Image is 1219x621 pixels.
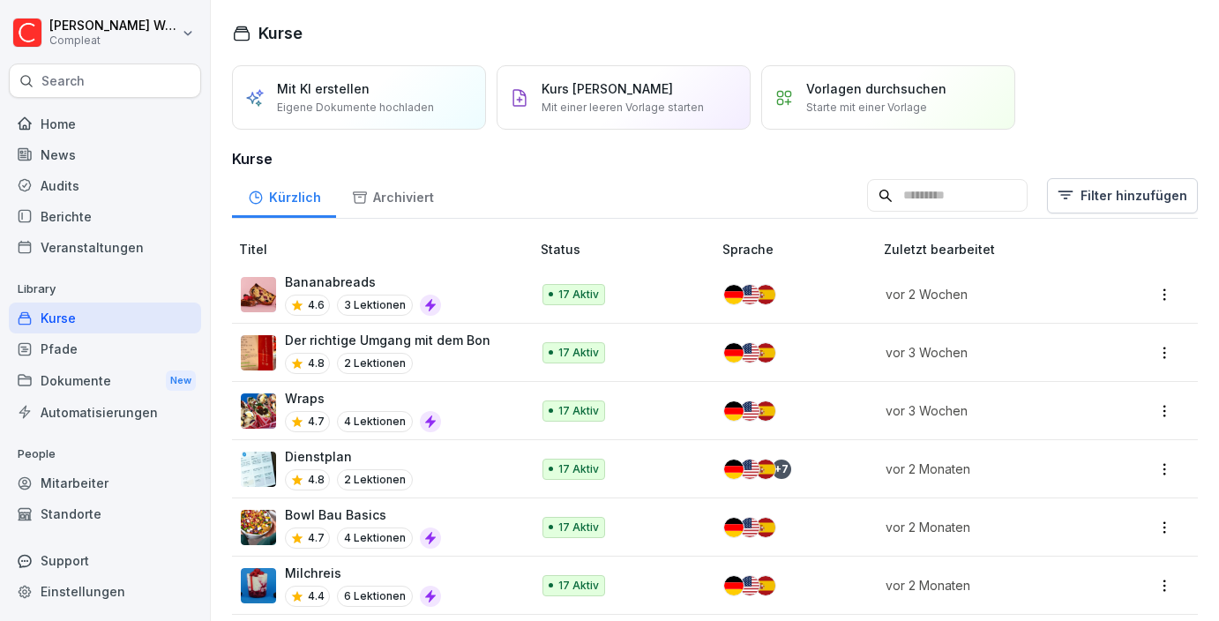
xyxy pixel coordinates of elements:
img: de.svg [724,285,744,304]
img: es.svg [756,576,775,595]
img: w7rvutcsrnxgkwtja61o8t4d.png [241,510,276,545]
p: 17 Aktiv [558,403,599,419]
p: vor 3 Wochen [886,401,1096,420]
img: yet54viyy5xowpqmur0gsc79.png [241,393,276,429]
p: 2 Lektionen [337,469,413,490]
p: 4.6 [308,297,325,313]
p: 4 Lektionen [337,411,413,432]
h3: Kurse [232,148,1198,169]
img: us.svg [740,518,759,537]
div: + 7 [772,460,791,479]
p: 17 Aktiv [558,520,599,535]
a: Pfade [9,333,201,364]
img: us.svg [740,401,759,421]
a: Einstellungen [9,576,201,607]
p: Der richtige Umgang mit dem Bon [285,331,490,349]
p: 17 Aktiv [558,578,599,594]
img: w5xu6rbdgqj82vpoprfl4cgx.png [241,568,276,603]
img: es.svg [756,343,775,363]
p: Milchreis [285,564,441,582]
h1: Kurse [258,21,303,45]
p: 17 Aktiv [558,345,599,361]
p: Vorlagen durchsuchen [806,79,946,98]
img: us.svg [740,343,759,363]
p: 4 Lektionen [337,527,413,549]
p: Library [9,275,201,303]
p: 3 Lektionen [337,295,413,316]
a: Kürzlich [232,173,336,218]
a: News [9,139,201,170]
p: Kurs [PERSON_NAME] [542,79,673,98]
p: Bananabreads [285,273,441,291]
img: us.svg [740,576,759,595]
p: Sprache [722,240,877,258]
img: izne627zotx0yvu6y8lmu3dt.png [241,452,276,487]
p: 17 Aktiv [558,461,599,477]
img: es.svg [756,285,775,304]
p: vor 2 Monaten [886,576,1096,595]
img: es.svg [756,401,775,421]
p: 4.7 [308,414,325,430]
p: 4.7 [308,530,325,546]
img: es.svg [756,460,775,479]
div: Dokumente [9,364,201,397]
a: Standorte [9,498,201,529]
div: Archiviert [336,173,449,218]
div: New [166,370,196,391]
div: Support [9,545,201,576]
p: vor 2 Monaten [886,518,1096,536]
p: Starte mit einer Vorlage [806,100,927,116]
p: Dienstplan [285,447,413,466]
img: de.svg [724,518,744,537]
img: us.svg [740,285,759,304]
a: Mitarbeiter [9,468,201,498]
img: de.svg [724,460,744,479]
a: Audits [9,170,201,201]
a: Kurse [9,303,201,333]
p: Eigene Dokumente hochladen [277,100,434,116]
p: 4.8 [308,472,325,488]
p: vor 3 Wochen [886,343,1096,362]
p: 4.8 [308,355,325,371]
p: Status [541,240,715,258]
p: 6 Lektionen [337,586,413,607]
p: Zuletzt bearbeitet [884,240,1117,258]
img: de.svg [724,401,744,421]
p: [PERSON_NAME] Welz [49,19,178,34]
img: ilmxo25lzxkadzr1zmia0lzb.png [241,335,276,370]
a: Berichte [9,201,201,232]
a: DokumenteNew [9,364,201,397]
p: Mit KI erstellen [277,79,370,98]
p: People [9,440,201,468]
a: Veranstaltungen [9,232,201,263]
p: Compleat [49,34,178,47]
img: gbza9u3srtk7261bb70snsy5.png [241,277,276,312]
p: Mit einer leeren Vorlage starten [542,100,704,116]
img: de.svg [724,343,744,363]
button: Filter hinzufügen [1047,178,1198,213]
img: de.svg [724,576,744,595]
p: Wraps [285,389,441,408]
a: Automatisierungen [9,397,201,428]
p: 4.4 [308,588,325,604]
p: 2 Lektionen [337,353,413,374]
p: Titel [239,240,534,258]
p: 17 Aktiv [558,287,599,303]
p: vor 2 Monaten [886,460,1096,478]
img: es.svg [756,518,775,537]
p: Search [41,72,85,90]
a: Home [9,108,201,139]
img: us.svg [740,460,759,479]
